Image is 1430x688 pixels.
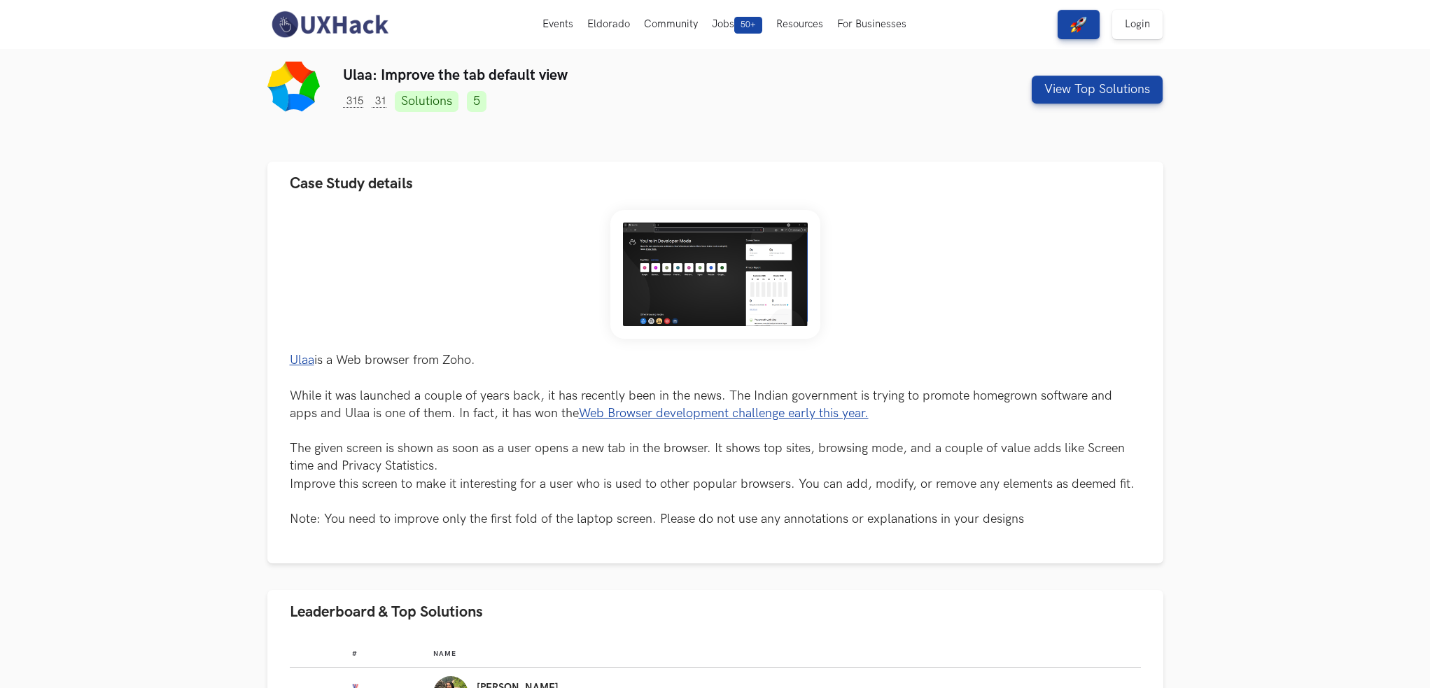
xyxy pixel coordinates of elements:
[1112,10,1163,39] a: Login
[433,650,456,658] span: Name
[267,10,392,39] img: UXHack-logo.png
[290,351,1141,528] p: is a Web browser from Zoho. While it was launched a couple of years back, it has recently been in...
[290,353,314,367] a: Ulaa
[1070,16,1087,33] img: rocket
[290,603,483,622] span: Leaderboard & Top Solutions
[343,95,363,108] span: 315
[467,91,486,112] a: 5
[734,17,762,34] span: 50+
[372,95,386,108] span: 31
[290,174,413,193] span: Case Study details
[579,406,869,421] a: Web Browser development challenge early this year.
[267,206,1163,563] div: Case Study details
[267,162,1163,206] button: Case Study details
[352,650,358,658] span: #
[1032,76,1163,104] button: View Top Solutions
[610,210,820,339] img: Weekend_Hackathon_85_banner.png
[267,62,320,113] img: Ulaa logo
[395,91,458,112] a: Solutions
[267,590,1163,634] button: Leaderboard & Top Solutions
[343,66,936,84] h3: Ulaa: Improve the tab default view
